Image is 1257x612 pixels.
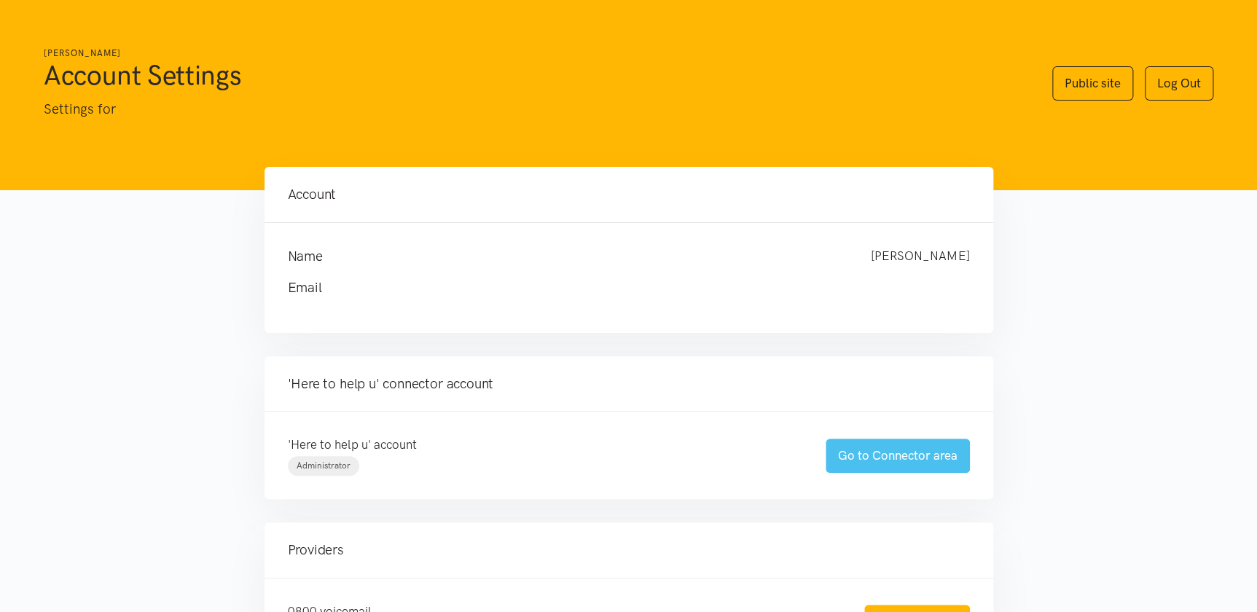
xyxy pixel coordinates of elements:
[288,540,970,560] h4: Providers
[856,246,984,267] div: [PERSON_NAME]
[826,439,970,473] a: Go to Connector area
[288,278,941,298] h4: Email
[1145,66,1213,101] a: Log Out
[288,246,842,267] h4: Name
[288,184,970,205] h4: Account
[288,374,970,394] h4: 'Here to help u' connector account
[1052,66,1133,101] a: Public site
[288,435,796,455] p: 'Here to help u' account
[44,98,1023,120] p: Settings for
[44,58,1023,93] h1: Account Settings
[297,460,351,471] span: Administrator
[44,47,1023,60] h6: [PERSON_NAME]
